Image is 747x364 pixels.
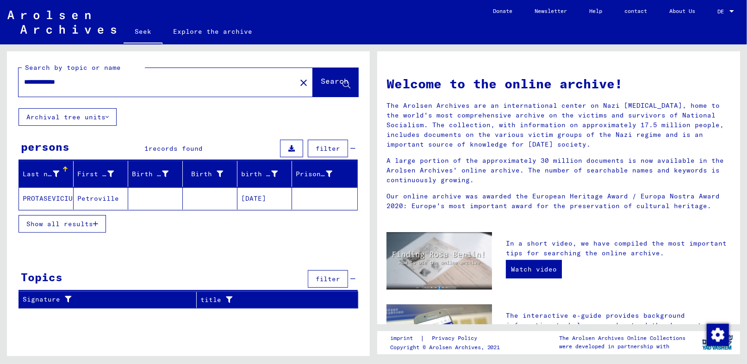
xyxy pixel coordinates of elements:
font: title [200,296,221,304]
a: Explore the archive [162,20,264,43]
font: Petroville [77,194,119,203]
font: Watch video [511,265,557,273]
font: filter [316,275,340,283]
font: Topics [21,270,62,284]
a: Privacy Policy [424,333,488,343]
a: Seek [124,20,162,44]
font: Help [589,7,602,14]
font: Search [321,76,349,86]
font: persons [21,140,69,154]
font: Our online archive was awarded the European Heritage Award / Europa Nostra Award 2020: Europe's m... [386,192,720,210]
font: PROTASEVICIUS [23,194,77,203]
font: Show all results [26,220,93,228]
font: Donate [493,7,512,14]
font: Explore the archive [174,27,253,36]
div: birth date [241,167,292,181]
font: Birth name [132,170,174,178]
mat-icon: close [298,77,309,88]
font: [DATE] [241,194,266,203]
font: Last name [23,170,60,178]
font: A large portion of the approximately 30 million documents is now available in the Arolsen Archive... [386,156,724,184]
button: Archival tree units [19,108,117,126]
button: filter [308,270,348,288]
font: Newsletter [535,7,567,14]
font: The interactive e-guide provides background information to help you understand the documents. You... [506,311,730,358]
font: Prisoner # [296,170,337,178]
font: The Arolsen Archives are an international center on Nazi [MEDICAL_DATA], home to the world's most... [386,101,724,148]
div: Signature [23,292,196,307]
mat-header-cell: Prisoner # [292,161,357,187]
font: Search by topic or name [25,63,121,72]
div: Birth name [132,167,182,181]
font: Signature [23,295,60,303]
mat-header-cell: Birth [183,161,237,187]
font: DE [717,8,724,15]
font: Seek [135,27,151,36]
div: First name [77,167,128,181]
font: filter [316,144,340,153]
img: video.jpg [386,232,492,290]
font: 1 [144,144,149,153]
font: records found [149,144,203,153]
div: Prisoner # [296,167,346,181]
font: In a short video, we have compiled the most important tips for searching the online archive. [506,239,727,257]
img: Change consent [707,324,729,346]
button: Search [313,68,358,97]
font: Birth [191,170,212,178]
font: First name [77,170,119,178]
font: The Arolsen Archives Online Collections [560,334,686,341]
button: Clear [294,73,313,92]
img: Arolsen_neg.svg [7,11,116,34]
font: contact [624,7,647,14]
a: imprint [390,333,420,343]
font: were developed in partnership with [560,343,670,350]
div: Birth [187,167,237,181]
font: Privacy Policy [432,334,477,341]
mat-header-cell: Birth name [128,161,183,187]
font: Copyright © Arolsen Archives, 2021 [390,344,500,351]
img: yv_logo.png [700,331,735,354]
font: birth date [241,170,283,178]
mat-header-cell: Last name [19,161,74,187]
div: Last name [23,167,73,181]
font: Welcome to the online archive! [386,75,622,92]
font: About Us [669,7,695,14]
mat-header-cell: birth date [237,161,292,187]
a: Watch video [506,260,562,278]
button: Show all results [19,215,106,233]
font: | [420,334,424,342]
button: filter [308,140,348,157]
font: imprint [390,334,413,341]
font: Archival tree units [26,113,106,121]
div: title [200,292,347,307]
mat-header-cell: First name [74,161,128,187]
